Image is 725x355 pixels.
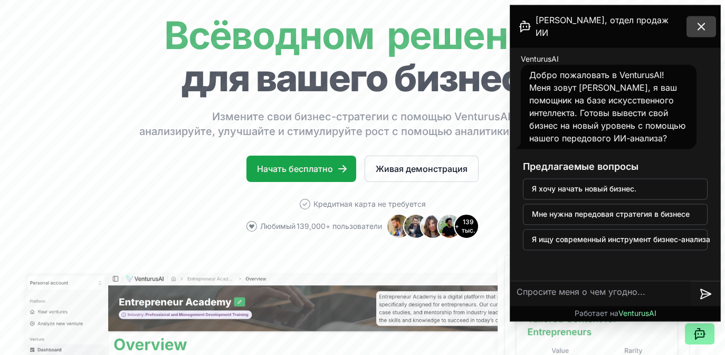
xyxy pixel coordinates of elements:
[618,309,656,318] font: VenturusAI
[376,164,468,174] font: Живая демонстрация
[532,184,636,193] font: Я хочу начать новый бизнес.
[523,229,708,250] button: Я ищу современный инструмент бизнес-анализа
[521,54,559,63] font: VenturusAI
[529,70,685,143] font: Добро пожаловать в VenturusAI! Меня зовут [PERSON_NAME], я ваш помощник на базе искусственного ин...
[536,15,669,38] font: [PERSON_NAME], отдел продаж ИИ
[386,214,412,239] img: Аватар 1
[532,235,710,244] font: Я ищу современный инструмент бизнес-анализа
[257,164,333,174] font: Начать бесплатно
[420,214,445,239] img: Аватар 3
[246,156,356,182] a: Начать бесплатно
[523,161,638,172] font: Предлагаемые вопросы
[574,309,618,318] font: Работает на
[523,204,708,225] button: Мне нужна передовая стратегия в бизнесе
[523,178,708,199] button: Я хочу начать новый бизнес.
[403,214,428,239] img: Аватар 2
[437,214,462,239] img: Аватар 4
[532,209,690,218] font: Мне нужна передовая стратегия в бизнесе
[365,156,479,182] a: Живая демонстрация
